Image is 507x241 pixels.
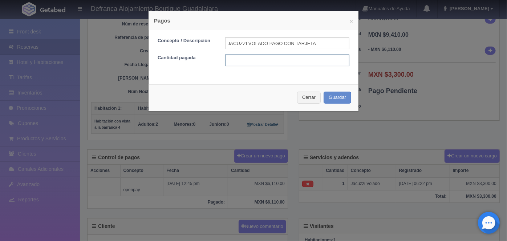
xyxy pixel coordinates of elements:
label: Concepto / Descripción [152,37,220,44]
button: × [350,19,353,24]
h4: Pagos [154,17,353,24]
button: Cerrar [297,92,321,104]
label: Cantidad pagada [152,55,220,61]
button: Guardar [324,92,351,104]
